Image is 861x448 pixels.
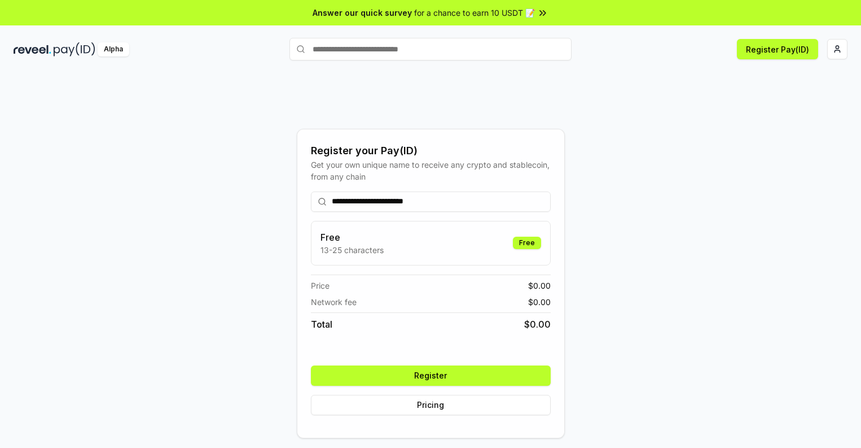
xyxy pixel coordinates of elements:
[311,159,551,182] div: Get your own unique name to receive any crypto and stablecoin, from any chain
[14,42,51,56] img: reveel_dark
[528,280,551,292] span: $ 0.00
[311,296,357,308] span: Network fee
[320,244,384,256] p: 13-25 characters
[313,7,412,19] span: Answer our quick survey
[311,366,551,386] button: Register
[528,296,551,308] span: $ 0.00
[311,317,332,331] span: Total
[98,42,129,56] div: Alpha
[311,280,330,292] span: Price
[54,42,95,56] img: pay_id
[513,237,541,249] div: Free
[414,7,535,19] span: for a chance to earn 10 USDT 📝
[737,39,818,59] button: Register Pay(ID)
[524,317,551,331] span: $ 0.00
[311,395,551,415] button: Pricing
[320,230,384,244] h3: Free
[311,143,551,159] div: Register your Pay(ID)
